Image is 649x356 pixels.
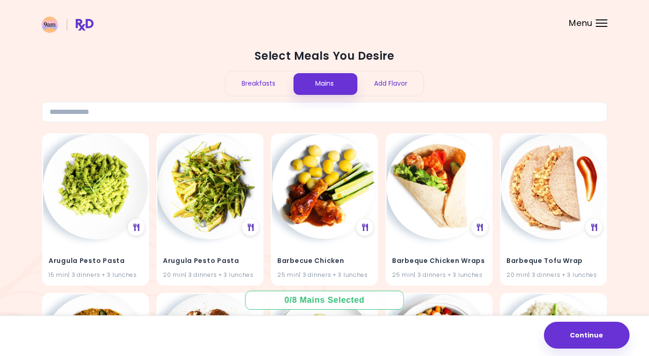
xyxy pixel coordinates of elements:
[357,71,424,96] div: Add Flavor
[49,254,143,269] h4: Arugula Pesto Pasta
[586,219,602,236] div: See Meal Plan
[357,219,374,236] div: See Meal Plan
[163,270,257,279] div: 20 min | 3 dinners + 3 lunches
[569,19,593,27] span: Menu
[278,294,371,306] div: 0 / 8 Mains Selected
[277,270,371,279] div: 25 min | 3 dinners + 3 lunches
[392,254,486,269] h4: Barbeque Chicken Wraps
[292,71,358,96] div: Mains
[392,270,486,279] div: 25 min | 3 dinners + 3 lunches
[471,219,488,236] div: See Meal Plan
[49,270,143,279] div: 15 min | 3 dinners + 3 lunches
[225,71,292,96] div: Breakfasts
[42,49,607,63] h2: Select Meals You Desire
[277,254,371,269] h4: Barbecue Chicken
[163,254,257,269] h4: Arugula Pesto Pasta
[544,322,630,349] button: Continue
[506,254,600,269] h4: Barbeque Tofu Wrap
[506,270,600,279] div: 20 min | 3 dinners + 3 lunches
[128,219,144,236] div: See Meal Plan
[42,17,94,33] img: RxDiet
[242,219,259,236] div: See Meal Plan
